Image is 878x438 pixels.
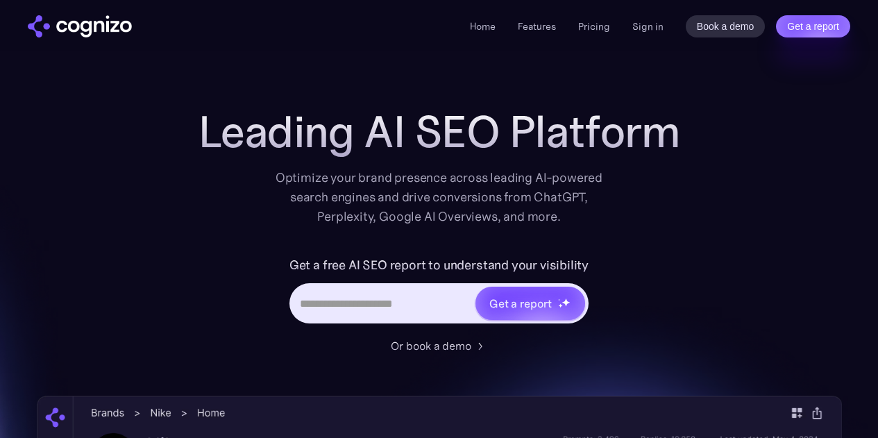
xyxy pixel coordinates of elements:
a: Book a demo [686,15,766,37]
a: Pricing [578,20,610,33]
h1: Leading AI SEO Platform [199,107,680,157]
a: Get a reportstarstarstar [474,285,586,321]
label: Get a free AI SEO report to understand your visibility [289,254,589,276]
div: Or book a demo [391,337,471,354]
img: cognizo logo [28,15,132,37]
a: Sign in [632,18,664,35]
img: star [558,303,563,308]
img: star [562,298,571,307]
div: Get a report [489,295,552,312]
a: Or book a demo [391,337,488,354]
a: home [28,15,132,37]
form: Hero URL Input Form [289,254,589,330]
a: Home [470,20,496,33]
a: Get a report [776,15,850,37]
div: Optimize your brand presence across leading AI-powered search engines and drive conversions from ... [269,168,610,226]
a: Features [518,20,556,33]
img: star [558,298,560,301]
